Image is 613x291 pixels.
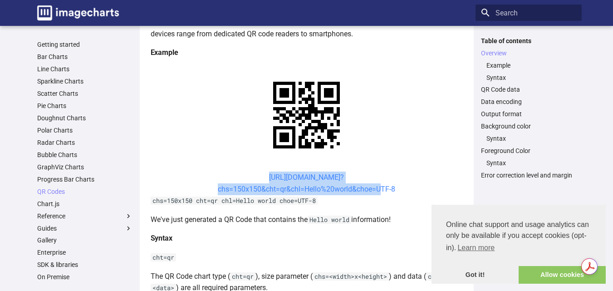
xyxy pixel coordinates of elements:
nav: Background color [481,134,576,143]
a: Foreground Color [481,147,576,155]
a: QR Codes [37,187,132,196]
input: Search [476,5,582,21]
a: Radar Charts [37,138,132,147]
a: Syntax [486,74,576,82]
span: Online chat support and usage analytics can only be available if you accept cookies (opt-in). [446,219,591,255]
a: Doughnut Charts [37,114,132,122]
h4: Syntax [151,232,463,244]
a: Line Charts [37,65,132,73]
a: SDK & libraries [37,261,132,269]
a: GraphViz Charts [37,163,132,171]
a: On Premise [37,273,132,281]
label: Reference [37,212,132,220]
nav: Overview [481,61,576,82]
a: Background color [481,122,576,130]
a: Output format [481,110,576,118]
a: QR Code data [481,85,576,94]
a: Polar Charts [37,126,132,134]
nav: Foreground Color [481,159,576,167]
a: Progress Bar Charts [37,175,132,183]
a: Bar Charts [37,53,132,61]
a: Image-Charts documentation [34,2,123,24]
a: Syntax [486,134,576,143]
a: Pie Charts [37,102,132,110]
a: Error correction level and margin [481,171,576,179]
a: Overview [481,49,576,57]
a: Scatter Charts [37,89,132,98]
code: Hello world [308,216,351,224]
img: chart [257,66,356,164]
a: Example [486,61,576,69]
p: We've just generated a QR Code that contains the information! [151,214,463,226]
div: cookieconsent [432,205,606,284]
code: chs=150x150 cht=qr chl=Hello world choe=UTF-8 [151,197,318,205]
nav: Table of contents [476,37,582,180]
img: logo [37,5,119,20]
a: Bubble Charts [37,151,132,159]
a: Gallery [37,236,132,244]
a: Chart.js [37,200,132,208]
code: cht=qr [230,272,255,281]
a: Getting started [37,40,132,49]
a: Syntax [486,159,576,167]
a: Data encoding [481,98,576,106]
a: Enterprise [37,248,132,256]
a: Sparkline Charts [37,77,132,85]
h4: Example [151,47,463,59]
a: dismiss cookie message [432,266,519,284]
a: learn more about cookies [456,241,496,255]
a: [URL][DOMAIN_NAME]?chs=150x150&cht=qr&chl=Hello%20world&choe=UTF-8 [218,173,395,193]
code: chs=<width>x<height> [313,272,389,281]
label: Guides [37,224,132,232]
label: Table of contents [476,37,582,45]
a: allow cookies [519,266,606,284]
code: cht=qr [151,253,176,261]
